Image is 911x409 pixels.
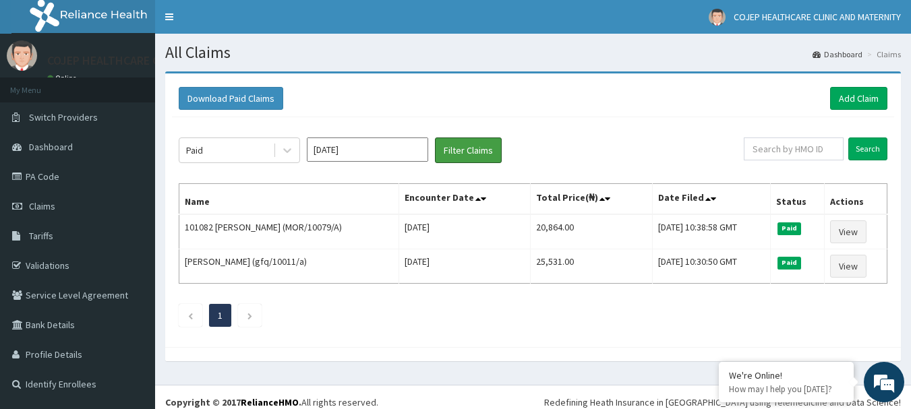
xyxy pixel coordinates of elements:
[531,249,653,284] td: 25,531.00
[830,220,866,243] a: View
[653,184,771,215] th: Date Filed
[544,396,901,409] div: Redefining Heath Insurance in [GEOGRAPHIC_DATA] using Telemedicine and Data Science!
[399,184,530,215] th: Encounter Date
[653,249,771,284] td: [DATE] 10:30:50 GMT
[70,75,227,93] div: Chat with us now
[29,200,55,212] span: Claims
[221,7,254,39] div: Minimize live chat window
[709,9,726,26] img: User Image
[179,87,283,110] button: Download Paid Claims
[29,141,73,153] span: Dashboard
[179,214,399,249] td: 101082 [PERSON_NAME] (MOR/10079/A)
[25,67,55,101] img: d_794563401_company_1708531726252_794563401
[78,120,186,256] span: We're online!
[777,257,802,269] span: Paid
[186,144,203,157] div: Paid
[179,249,399,284] td: [PERSON_NAME] (gfq/10011/a)
[729,369,844,381] div: We're Online!
[179,184,399,215] th: Name
[777,222,802,234] span: Paid
[29,230,53,242] span: Tariffs
[770,184,825,215] th: Status
[830,255,866,278] a: View
[47,73,80,83] a: Online
[165,44,901,61] h1: All Claims
[218,309,223,321] a: Page 1 is your current page
[7,269,257,316] textarea: Type your message and hit 'Enter'
[813,49,862,60] a: Dashboard
[825,184,887,215] th: Actions
[399,249,530,284] td: [DATE]
[653,214,771,249] td: [DATE] 10:38:58 GMT
[531,184,653,215] th: Total Price(₦)
[241,396,299,408] a: RelianceHMO
[399,214,530,249] td: [DATE]
[307,137,428,162] input: Select Month and Year
[734,11,901,23] span: COJEP HEALTHCARE CLINIC AND MATERNITY
[7,40,37,71] img: User Image
[531,214,653,249] td: 20,864.00
[187,309,194,321] a: Previous page
[165,396,301,408] strong: Copyright © 2017 .
[830,87,887,110] a: Add Claim
[848,137,887,160] input: Search
[864,49,901,60] li: Claims
[247,309,253,321] a: Next page
[47,55,274,67] p: COJEP HEALTHCARE CLINIC AND MATERNITY
[729,383,844,395] p: How may I help you today?
[435,137,502,163] button: Filter Claims
[29,111,98,123] span: Switch Providers
[744,137,844,160] input: Search by HMO ID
